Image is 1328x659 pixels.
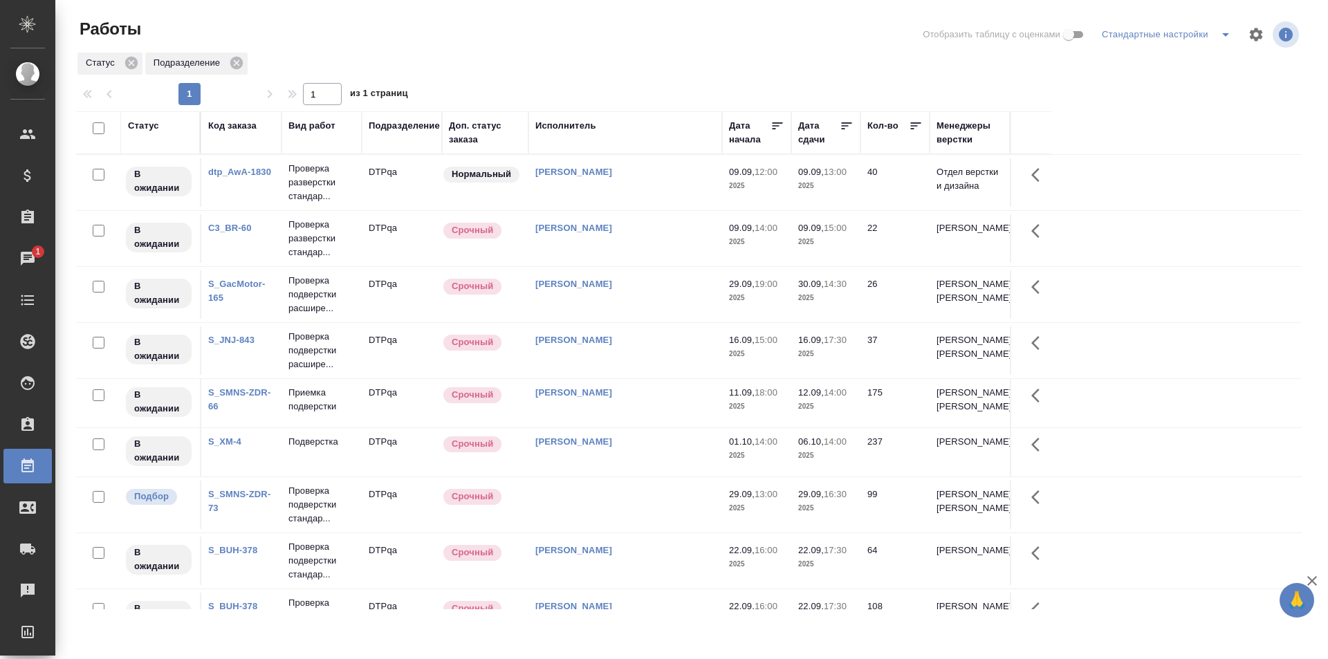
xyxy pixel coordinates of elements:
a: [PERSON_NAME] [535,167,612,177]
button: 🙏 [1280,583,1314,618]
div: Доп. статус заказа [449,119,522,147]
td: DTPqa [362,326,442,375]
p: Приемка подверстки [288,386,355,414]
p: Проверка разверстки стандар... [288,218,355,259]
p: [PERSON_NAME], [PERSON_NAME] [937,277,1003,305]
div: Код заказа [208,119,257,133]
td: 99 [860,481,930,529]
a: S_XM-4 [208,436,241,447]
p: [PERSON_NAME], [PERSON_NAME] [937,386,1003,414]
p: В ожидании [134,602,183,629]
a: [PERSON_NAME] [535,601,612,611]
div: split button [1098,24,1239,46]
p: 17:30 [824,335,847,345]
p: Проверка подверстки расшире... [288,274,355,315]
a: [PERSON_NAME] [535,545,612,555]
p: 17:30 [824,601,847,611]
p: 16:30 [824,489,847,499]
span: 🙏 [1285,586,1309,615]
a: S_BUH-378 [208,545,257,555]
p: 09.09, [729,223,755,233]
td: 64 [860,537,930,585]
p: 19:00 [755,279,777,289]
p: 2025 [729,347,784,361]
a: 1 [3,241,52,276]
td: 40 [860,158,930,207]
p: 15:00 [824,223,847,233]
p: В ожидании [134,437,183,465]
p: 30.09, [798,279,824,289]
a: S_SMNS-ZDR-73 [208,489,270,513]
p: 2025 [729,400,784,414]
p: 16.09, [798,335,824,345]
td: DTPqa [362,214,442,263]
p: Подразделение [154,56,225,70]
div: Подразделение [145,53,248,75]
p: 2025 [729,179,784,193]
span: Настроить таблицу [1239,18,1273,51]
p: 15:00 [755,335,777,345]
div: Вид работ [288,119,335,133]
p: 22.09, [729,601,755,611]
a: [PERSON_NAME] [535,223,612,233]
td: 175 [860,379,930,427]
a: S_GacMotor-165 [208,279,265,303]
p: 13:00 [824,167,847,177]
p: 22.09, [729,545,755,555]
p: 14:00 [755,436,777,447]
div: Исполнитель назначен, приступать к работе пока рано [124,165,193,198]
p: 14:30 [824,279,847,289]
p: Срочный [452,223,493,237]
p: Срочный [452,279,493,293]
p: 09.09, [729,167,755,177]
div: Исполнитель назначен, приступать к работе пока рано [124,435,193,467]
span: Работы [76,18,141,40]
p: Срочный [452,546,493,559]
p: 09.09, [798,223,824,233]
p: Срочный [452,335,493,349]
div: Исполнитель назначен, приступать к работе пока рано [124,386,193,418]
td: 237 [860,428,930,476]
p: Срочный [452,388,493,402]
p: 14:00 [824,387,847,398]
a: [PERSON_NAME] [535,436,612,447]
p: 29.09, [798,489,824,499]
div: Дата сдачи [798,119,840,147]
p: 16:00 [755,545,777,555]
p: Проверка подверстки стандар... [288,540,355,582]
p: В ожидании [134,223,183,251]
div: Подразделение [369,119,440,133]
p: [PERSON_NAME] [937,600,1003,613]
p: 2025 [729,235,784,249]
p: Подверстка [288,435,355,449]
td: DTPqa [362,428,442,476]
td: DTPqa [362,379,442,427]
td: DTPqa [362,481,442,529]
button: Здесь прячутся важные кнопки [1023,214,1056,248]
p: 2025 [798,291,854,305]
div: Статус [77,53,142,75]
div: Исполнитель назначен, приступать к работе пока рано [124,333,193,366]
div: Исполнитель назначен, приступать к работе пока рано [124,544,193,576]
p: 2025 [798,347,854,361]
div: Менеджеры верстки [937,119,1003,147]
button: Здесь прячутся важные кнопки [1023,326,1056,360]
td: DTPqa [362,537,442,585]
p: Отдел верстки и дизайна [937,165,1003,193]
button: Здесь прячутся важные кнопки [1023,270,1056,304]
p: Проверка подверстки расшире... [288,330,355,371]
td: 108 [860,593,930,641]
span: Посмотреть информацию [1273,21,1302,48]
a: [PERSON_NAME] [535,387,612,398]
button: Здесь прячутся важные кнопки [1023,428,1056,461]
p: 2025 [798,235,854,249]
p: 2025 [798,501,854,515]
td: 26 [860,270,930,319]
span: 1 [27,245,48,259]
p: В ожидании [134,546,183,573]
div: Исполнитель [535,119,596,133]
div: Статус [128,119,159,133]
p: Проверка разверстки стандар... [288,162,355,203]
p: 2025 [798,449,854,463]
p: 09.09, [798,167,824,177]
